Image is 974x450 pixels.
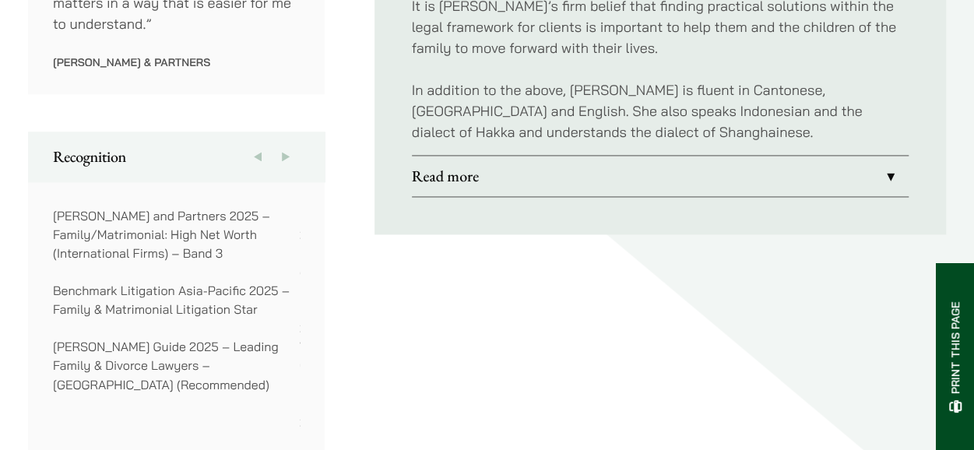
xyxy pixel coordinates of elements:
a: Read more [412,156,909,196]
p: [PERSON_NAME] & Partners [53,55,300,69]
p: [PERSON_NAME] and Partners 2025 – Family/Matrimonial: High Net Worth (International Firms) – Band 3 [53,206,300,262]
p: [PERSON_NAME] Guide 2025 – Leading Family & Divorce Lawyers – [GEOGRAPHIC_DATA] (Recommended) [53,337,300,393]
h2: Recognition [53,147,300,166]
p: Benchmark Litigation Asia-Pacific 2025 – Family & Matrimonial Litigation Star [53,281,300,318]
p: In addition to the above, [PERSON_NAME] is fluent in Cantonese, [GEOGRAPHIC_DATA] and English. Sh... [412,79,909,142]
